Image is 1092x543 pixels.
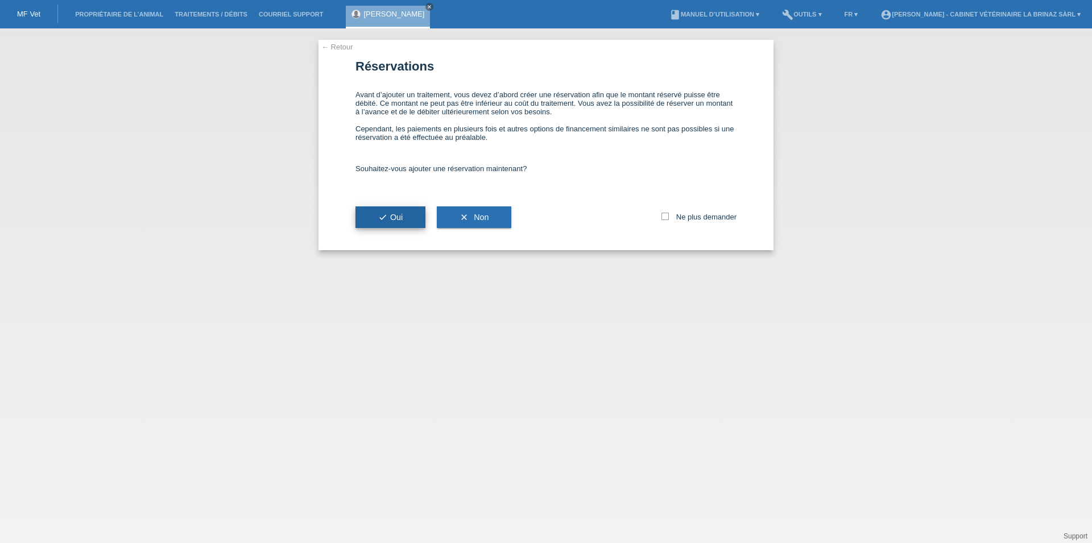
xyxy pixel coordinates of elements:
div: Souhaitez-vous ajouter une réservation maintenant? [355,153,737,184]
a: account_circle[PERSON_NAME] - Cabinet Vétérinaire la Brinaz Sàrl ▾ [875,11,1086,18]
i: close [427,4,432,10]
a: MF Vet [17,10,40,18]
span: Oui [378,213,403,222]
button: checkOui [355,206,425,228]
i: check [378,213,387,222]
a: Support [1064,532,1087,540]
a: close [425,3,433,11]
a: [PERSON_NAME] [363,10,424,18]
a: ← Retour [321,43,353,51]
a: buildOutils ▾ [776,11,827,18]
label: Ne plus demander [661,213,737,221]
a: FR ▾ [839,11,864,18]
div: Avant d’ajouter un traitement, vous devez d’abord créer une réservation afin que le montant réser... [355,79,737,153]
i: clear [460,213,469,222]
i: book [669,9,681,20]
i: build [782,9,793,20]
a: Traitements / débits [169,11,253,18]
span: Non [474,213,489,222]
button: clear Non [437,206,511,228]
i: account_circle [880,9,892,20]
a: Courriel Support [253,11,329,18]
a: bookManuel d’utilisation ▾ [664,11,765,18]
h1: Réservations [355,59,737,73]
a: Propriétaire de l’animal [69,11,169,18]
